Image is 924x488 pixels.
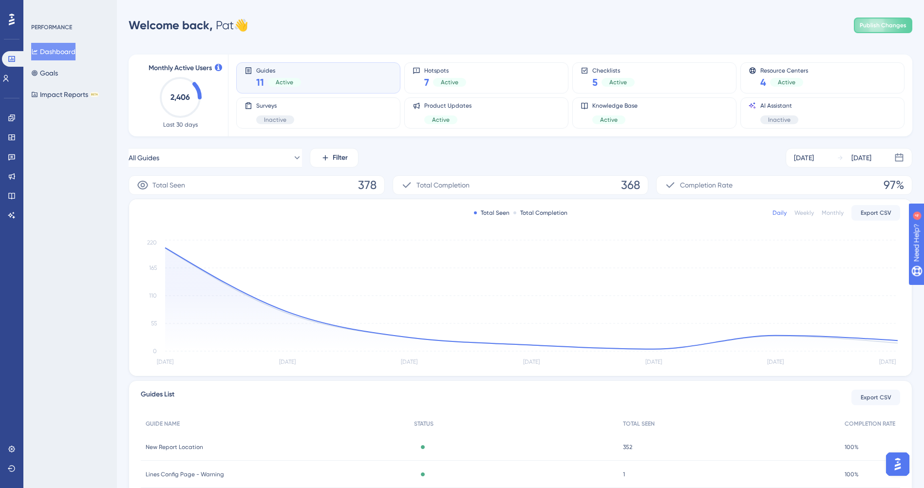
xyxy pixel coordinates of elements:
[767,358,784,365] tspan: [DATE]
[861,209,891,217] span: Export CSV
[621,177,640,193] span: 368
[146,443,203,451] span: New Report Location
[31,64,58,82] button: Goals
[31,86,99,103] button: Impact ReportsBETA
[149,62,212,74] span: Monthly Active Users
[157,358,173,365] tspan: [DATE]
[760,102,798,110] span: AI Assistant
[592,67,635,74] span: Checklists
[623,420,655,428] span: TOTAL SEEN
[773,209,787,217] div: Daily
[845,420,895,428] span: COMPLETION RATE
[474,209,509,217] div: Total Seen
[432,116,450,124] span: Active
[879,358,896,365] tspan: [DATE]
[129,18,213,32] span: Welcome back,
[279,358,296,365] tspan: [DATE]
[68,5,71,13] div: 4
[592,102,638,110] span: Knowledge Base
[414,420,434,428] span: STATUS
[23,2,61,14] span: Need Help?
[822,209,844,217] div: Monthly
[623,470,625,478] span: 1
[256,75,264,89] span: 11
[146,470,224,478] span: Lines Config Page - Warning
[264,116,286,124] span: Inactive
[358,177,377,193] span: 378
[600,116,618,124] span: Active
[851,205,900,221] button: Export CSV
[883,450,912,479] iframe: UserGuiding AI Assistant Launcher
[794,152,814,164] div: [DATE]
[149,264,157,271] tspan: 165
[851,390,900,405] button: Export CSV
[884,177,904,193] span: 97%
[276,78,293,86] span: Active
[256,67,301,74] span: Guides
[860,21,906,29] span: Publish Changes
[149,292,157,299] tspan: 110
[151,320,157,327] tspan: 55
[129,148,302,168] button: All Guides
[424,102,471,110] span: Product Updates
[163,121,198,129] span: Last 30 days
[845,470,859,478] span: 100%
[401,358,417,365] tspan: [DATE]
[416,179,470,191] span: Total Completion
[424,67,466,74] span: Hotspots
[768,116,791,124] span: Inactive
[609,78,627,86] span: Active
[592,75,598,89] span: 5
[31,43,75,60] button: Dashboard
[141,389,174,406] span: Guides List
[146,420,180,428] span: GUIDE NAME
[424,75,429,89] span: 7
[441,78,458,86] span: Active
[129,152,159,164] span: All Guides
[861,394,891,401] span: Export CSV
[147,239,157,246] tspan: 220
[845,443,859,451] span: 100%
[778,78,795,86] span: Active
[794,209,814,217] div: Weekly
[129,18,248,33] div: Pat 👋
[760,75,766,89] span: 4
[170,93,190,102] text: 2,406
[90,92,99,97] div: BETA
[333,152,348,164] span: Filter
[152,179,185,191] span: Total Seen
[854,18,912,33] button: Publish Changes
[256,102,294,110] span: Surveys
[760,67,808,74] span: Resource Centers
[851,152,871,164] div: [DATE]
[513,209,567,217] div: Total Completion
[680,179,733,191] span: Completion Rate
[645,358,662,365] tspan: [DATE]
[153,348,157,355] tspan: 0
[310,148,358,168] button: Filter
[31,23,72,31] div: PERFORMANCE
[623,443,632,451] span: 352
[523,358,540,365] tspan: [DATE]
